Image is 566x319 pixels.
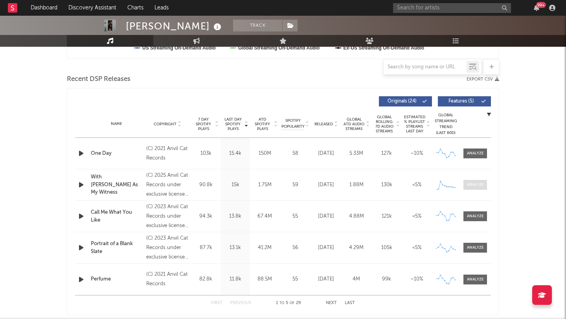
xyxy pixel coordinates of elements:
[404,181,430,189] div: <5%
[404,244,430,252] div: <5%
[343,244,369,252] div: 4.29M
[404,275,430,283] div: ~ 10 %
[344,45,424,51] text: Ex-US Streaming On-Demand Audio
[281,213,309,220] div: 55
[252,117,273,131] span: ATD Spotify Plays
[146,144,189,163] div: (C) 2021 Anvil Cat Records
[222,150,248,158] div: 15.4k
[193,181,219,189] div: 90.8k
[146,234,189,262] div: (C) 2023 Anvil Cat Records under exclusive license to AWAL Recordings Ltd
[373,115,395,134] span: Global Rolling 7D Audio Streams
[384,64,467,70] input: Search by song name or URL
[91,150,142,158] a: One Day
[142,45,216,51] text: US Streaming On-Demand Audio
[279,301,284,305] span: to
[193,275,219,283] div: 82.8k
[222,244,248,252] div: 13.1k
[281,181,309,189] div: 59
[222,117,243,131] span: Last Day Spotify Plays
[281,150,309,158] div: 58
[146,270,189,289] div: (C) 2021 Anvil Cat Records
[193,213,219,220] div: 94.3k
[91,121,142,127] div: Name
[193,150,219,158] div: 103k
[281,244,309,252] div: 56
[252,181,277,189] div: 1.75M
[534,5,539,11] button: 99+
[211,301,222,305] button: First
[404,150,430,158] div: ~ 10 %
[193,244,219,252] div: 87.7k
[313,181,339,189] div: [DATE]
[267,299,310,308] div: 1 5 29
[154,122,176,126] span: Copyright
[343,181,369,189] div: 1.88M
[467,77,499,82] button: Export CSV
[126,20,223,33] div: [PERSON_NAME]
[91,275,142,283] a: Perfume
[252,244,277,252] div: 41.2M
[373,244,400,252] div: 105k
[343,117,365,131] span: Global ATD Audio Streams
[193,117,214,131] span: 7 Day Spotify Plays
[233,20,282,31] button: Track
[252,150,277,158] div: 150M
[343,150,369,158] div: 5.33M
[91,240,142,255] a: Portrait of a Blank Slate
[434,112,458,136] div: Global Streaming Trend (Last 60D)
[91,209,142,224] a: Call Me What You Like
[404,213,430,220] div: <5%
[230,301,251,305] button: Previous
[146,171,189,199] div: (C) 2025 Anvil Cat Records under exclusive license to AWAL Recordings Ltd
[314,122,333,126] span: Released
[384,99,420,104] span: Originals ( 24 )
[393,3,511,13] input: Search for artists
[373,213,400,220] div: 121k
[313,244,339,252] div: [DATE]
[313,275,339,283] div: [DATE]
[438,96,491,106] button: Features(5)
[379,96,432,106] button: Originals(24)
[222,181,248,189] div: 15k
[373,275,400,283] div: 99k
[281,275,309,283] div: 55
[373,181,400,189] div: 130k
[290,301,294,305] span: of
[404,115,425,134] span: Estimated % Playlist Streams Last Day
[91,173,142,196] a: With [PERSON_NAME] As My Witness
[536,2,546,8] div: 99 +
[443,99,479,104] span: Features ( 5 )
[222,213,248,220] div: 13.8k
[238,45,320,51] text: Global Streaming On-Demand Audio
[313,150,339,158] div: [DATE]
[345,301,355,305] button: Last
[373,150,400,158] div: 127k
[326,301,337,305] button: Next
[67,75,130,84] span: Recent DSP Releases
[222,275,248,283] div: 11.8k
[343,275,369,283] div: 4M
[281,118,305,130] span: Spotify Popularity
[343,213,369,220] div: 4.88M
[252,213,277,220] div: 67.4M
[252,275,277,283] div: 88.5M
[313,213,339,220] div: [DATE]
[146,202,189,231] div: (C) 2023 Anvil Cat Records under exclusive license to AWAL Recordings Ltd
